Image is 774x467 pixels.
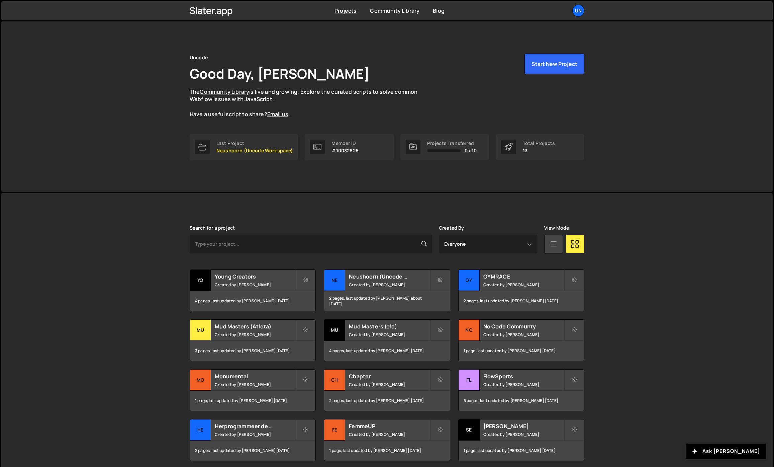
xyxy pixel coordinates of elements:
a: GY GYMRACE Created by [PERSON_NAME] 2 pages, last updated by [PERSON_NAME] [DATE] [458,269,584,311]
p: 13 [523,148,555,153]
a: Projects [334,7,357,14]
button: Start New Project [524,54,584,74]
div: He [190,419,211,441]
div: Uncode [190,54,208,62]
h2: Young Creators [215,273,295,280]
a: Se [PERSON_NAME] Created by [PERSON_NAME] 1 page, last updated by [PERSON_NAME] [DATE] [458,419,584,461]
small: Created by [PERSON_NAME] [349,332,429,337]
div: Mu [190,320,211,341]
small: Created by [PERSON_NAME] [215,432,295,437]
div: Ch [324,370,345,391]
h2: Mud Masters (Atleta) [215,323,295,330]
a: Ch Chapter Created by [PERSON_NAME] 2 pages, last updated by [PERSON_NAME] [DATE] [324,369,450,411]
div: Fe [324,419,345,441]
small: Created by [PERSON_NAME] [215,282,295,288]
div: 2 pages, last updated by [PERSON_NAME] [DATE] [459,291,584,311]
h2: GYMRACE [483,273,564,280]
a: Community Library [200,88,249,95]
small: Created by [PERSON_NAME] [215,382,295,387]
small: Created by [PERSON_NAME] [349,432,429,437]
label: View Mode [544,225,569,231]
small: Created by [PERSON_NAME] [215,332,295,337]
a: Fl FlowSports Created by [PERSON_NAME] 5 pages, last updated by [PERSON_NAME] [DATE] [458,369,584,411]
a: Mo Monumental Created by [PERSON_NAME] 1 page, last updated by [PERSON_NAME] [DATE] [190,369,316,411]
small: Created by [PERSON_NAME] [483,332,564,337]
h2: No Code Communty [483,323,564,330]
div: Mu [324,320,345,341]
div: 2 pages, last updated by [PERSON_NAME] [DATE] [324,391,450,411]
div: Mo [190,370,211,391]
h1: Good Day, [PERSON_NAME] [190,64,370,83]
h2: FemmeUP [349,422,429,430]
a: Un [572,5,584,17]
h2: Chapter [349,373,429,380]
small: Created by [PERSON_NAME] [349,282,429,288]
div: Last Project [216,141,293,146]
a: Mu Mud Masters (old) Created by [PERSON_NAME] 4 pages, last updated by [PERSON_NAME] [DATE] [324,319,450,361]
div: 5 pages, last updated by [PERSON_NAME] [DATE] [459,391,584,411]
div: Projects Transferred [427,141,477,146]
div: Se [459,419,480,441]
h2: Mud Masters (old) [349,323,429,330]
div: Member ID [331,141,358,146]
a: Fe FemmeUP Created by [PERSON_NAME] 1 page, last updated by [PERSON_NAME] [DATE] [324,419,450,461]
div: 1 page, last updated by [PERSON_NAME] [DATE] [190,391,315,411]
h2: Monumental [215,373,295,380]
a: No No Code Communty Created by [PERSON_NAME] 1 page, last updated by [PERSON_NAME] [DATE] [458,319,584,361]
div: GY [459,270,480,291]
small: Created by [PERSON_NAME] [349,382,429,387]
p: Neushoorn (Uncode Workspace) [216,148,293,153]
div: No [459,320,480,341]
small: Created by [PERSON_NAME] [483,432,564,437]
span: 0 / 10 [465,148,477,153]
h2: FlowSports [483,373,564,380]
a: Ne Neushoorn (Uncode Workspace) Created by [PERSON_NAME] 2 pages, last updated by [PERSON_NAME] a... [324,269,450,311]
div: Yo [190,270,211,291]
p: The is live and growing. Explore the curated scripts to solve common Webflow issues with JavaScri... [190,88,430,118]
label: Search for a project [190,225,235,231]
a: Last Project Neushoorn (Uncode Workspace) [190,134,298,160]
a: Blog [433,7,445,14]
a: Email us [267,110,288,118]
h2: [PERSON_NAME] [483,422,564,430]
small: Created by [PERSON_NAME] [483,382,564,387]
div: 3 pages, last updated by [PERSON_NAME] [DATE] [190,341,315,361]
a: Yo Young Creators Created by [PERSON_NAME] 4 pages, last updated by [PERSON_NAME] [DATE] [190,269,316,311]
div: 1 page, last updated by [PERSON_NAME] [DATE] [324,441,450,461]
h2: Neushoorn (Uncode Workspace) [349,273,429,280]
input: Type your project... [190,235,432,253]
div: 2 pages, last updated by [PERSON_NAME] about [DATE] [324,291,450,311]
div: 4 pages, last updated by [PERSON_NAME] [DATE] [190,291,315,311]
div: 1 page, last updated by [PERSON_NAME] [DATE] [459,441,584,461]
a: He Herprogrammeer de Overheid Created by [PERSON_NAME] 2 pages, last updated by [PERSON_NAME] [DATE] [190,419,316,461]
div: Ne [324,270,345,291]
div: 2 pages, last updated by [PERSON_NAME] [DATE] [190,441,315,461]
div: Total Projects [523,141,555,146]
a: Mu Mud Masters (Atleta) Created by [PERSON_NAME] 3 pages, last updated by [PERSON_NAME] [DATE] [190,319,316,361]
p: #10032626 [331,148,358,153]
small: Created by [PERSON_NAME] [483,282,564,288]
button: Ask [PERSON_NAME] [686,444,766,459]
h2: Herprogrammeer de Overheid [215,422,295,430]
label: Created By [439,225,464,231]
div: Fl [459,370,480,391]
a: Community Library [370,7,419,14]
div: 1 page, last updated by [PERSON_NAME] [DATE] [459,341,584,361]
div: 4 pages, last updated by [PERSON_NAME] [DATE] [324,341,450,361]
